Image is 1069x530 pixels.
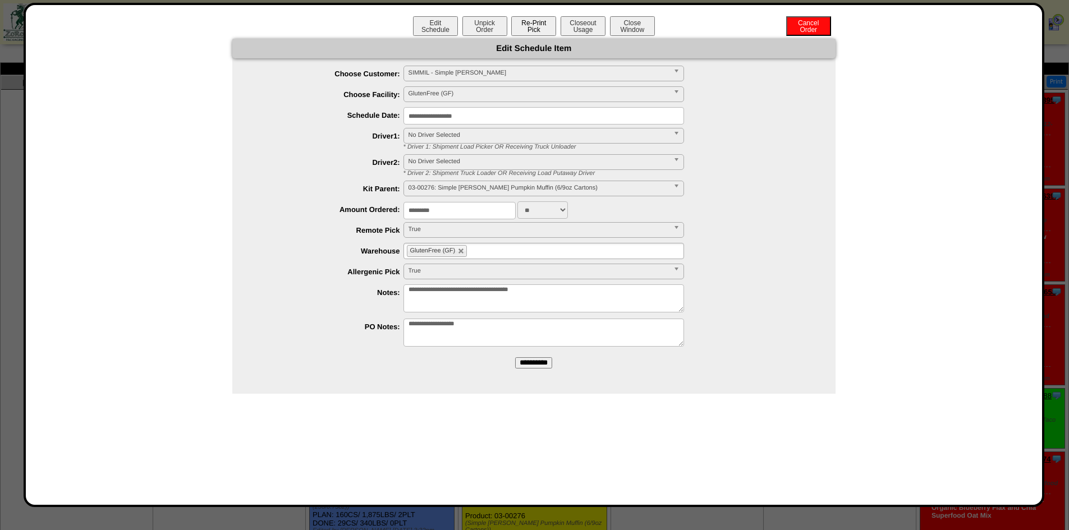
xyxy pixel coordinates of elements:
span: True [409,264,669,278]
span: GlutenFree (GF) [409,87,669,100]
label: Choose Facility: [255,90,403,99]
label: Schedule Date: [255,111,403,119]
div: * Driver 1: Shipment Load Picker OR Receiving Truck Unloader [395,144,836,150]
label: Choose Customer: [255,70,403,78]
label: Warehouse [255,247,403,255]
label: Amount Ordered: [255,205,403,214]
span: True [409,223,669,236]
label: Allergenic Pick [255,268,403,276]
span: GlutenFree (GF) [410,247,456,254]
label: Kit Parent: [255,185,403,193]
label: PO Notes: [255,322,403,331]
label: Notes: [255,288,403,297]
button: CancelOrder [786,16,831,36]
label: Driver1: [255,132,403,140]
button: EditSchedule [413,16,458,36]
span: No Driver Selected [409,128,669,142]
button: CloseoutUsage [561,16,605,36]
span: No Driver Selected [409,155,669,168]
span: SIMMIL - Simple [PERSON_NAME] [409,66,669,80]
button: CloseWindow [610,16,655,36]
label: Driver2: [255,158,403,167]
div: * Driver 2: Shipment Truck Loader OR Receiving Load Putaway Driver [395,170,836,177]
div: Edit Schedule Item [232,39,836,58]
span: 03-00276: Simple [PERSON_NAME] Pumpkin Muffin (6/9oz Cartons) [409,181,669,195]
button: UnpickOrder [462,16,507,36]
button: Re-PrintPick [511,16,556,36]
a: CloseWindow [609,25,656,34]
label: Remote Pick [255,226,403,234]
